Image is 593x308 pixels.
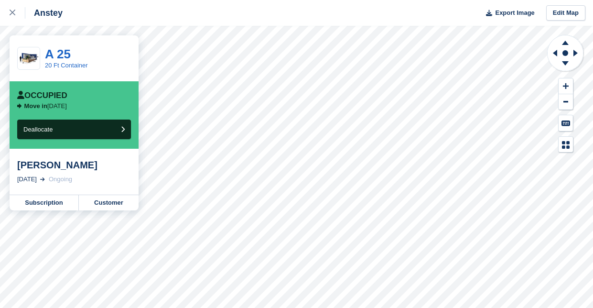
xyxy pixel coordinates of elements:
button: Zoom In [559,78,573,94]
a: Customer [79,195,139,210]
a: Subscription [10,195,79,210]
div: [PERSON_NAME] [17,159,131,171]
img: arrow-right-light-icn-cde0832a797a2874e46488d9cf13f60e5c3a73dbe684e267c42b8395dfbc2abf.svg [40,177,45,181]
span: Move in [24,102,47,110]
button: Map Legend [559,137,573,153]
div: Ongoing [49,175,72,184]
button: Export Image [480,5,535,21]
div: [DATE] [17,175,37,184]
div: Occupied [17,91,67,100]
button: Deallocate [17,120,131,139]
a: Edit Map [546,5,585,21]
span: Export Image [495,8,534,18]
span: Deallocate [23,126,53,133]
button: Zoom Out [559,94,573,110]
div: Anstey [25,7,63,19]
img: 20-ft-container%20(32).jpg [18,50,40,67]
a: 20 Ft Container [45,62,88,69]
p: [DATE] [24,102,67,110]
img: arrow-right-icn-b7405d978ebc5dd23a37342a16e90eae327d2fa7eb118925c1a0851fb5534208.svg [17,103,22,109]
button: Keyboard Shortcuts [559,115,573,131]
a: A 25 [45,47,71,61]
